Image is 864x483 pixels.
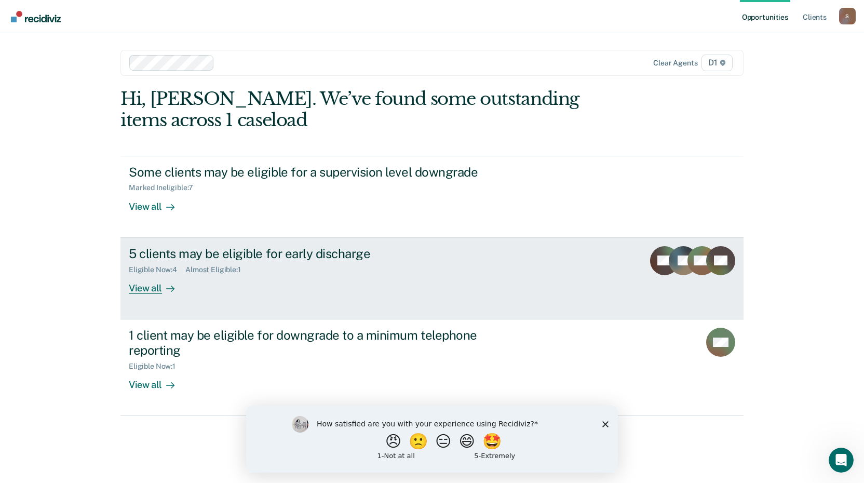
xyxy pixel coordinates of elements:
[129,246,493,261] div: 5 clients may be eligible for early discharge
[11,11,61,22] img: Recidiviz
[829,448,854,473] iframe: Intercom live chat
[839,8,856,24] button: Profile dropdown button
[129,362,184,371] div: Eligible Now : 1
[129,165,493,180] div: Some clients may be eligible for a supervision level downgrade
[185,265,249,274] div: Almost Eligible : 1
[129,183,201,192] div: Marked Ineligible : 7
[701,55,733,71] span: D1
[120,88,619,131] div: Hi, [PERSON_NAME]. We’ve found some outstanding items across 1 caseload
[120,156,744,238] a: Some clients may be eligible for a supervision level downgradeMarked Ineligible:7View all
[129,328,493,358] div: 1 client may be eligible for downgrade to a minimum telephone reporting
[120,238,744,319] a: 5 clients may be eligible for early dischargeEligible Now:4Almost Eligible:1View all
[120,319,744,416] a: 1 client may be eligible for downgrade to a minimum telephone reportingEligible Now:1View all
[246,406,618,473] iframe: Survey by Kim from Recidiviz
[129,265,185,274] div: Eligible Now : 4
[129,192,187,212] div: View all
[129,370,187,391] div: View all
[653,59,697,68] div: Clear agents
[129,274,187,294] div: View all
[839,8,856,24] div: S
